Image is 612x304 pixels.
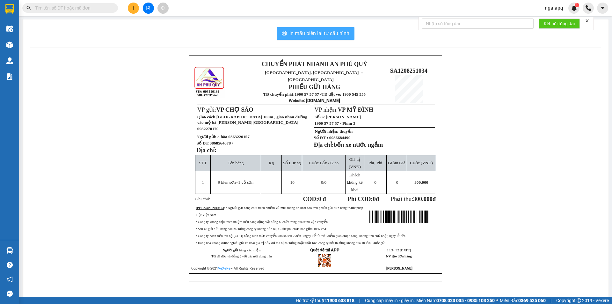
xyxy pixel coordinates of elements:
strong: Quét để tải APP [310,248,339,252]
span: • Hàng hóa không được người gửi kê khai giá trị đầy đủ mà bị hư hỏng hoặc thất lạc, công ty bồi t... [196,241,386,245]
strong: PHIẾU GỬI HÀNG [289,84,340,90]
span: a hòa 0363220157 [217,134,250,139]
span: [GEOGRAPHIC_DATA], [GEOGRAPHIC_DATA] ↔ [GEOGRAPHIC_DATA] [265,70,364,82]
span: Cước (VNĐ) [410,160,433,165]
span: 0 [374,180,376,185]
span: Khách không kê khai [347,173,362,192]
span: Cước Lấy / Giao [309,160,339,165]
span: 1 [576,3,578,7]
span: 9 kiên sơn+1 vỏ sơn [218,180,254,185]
span: Phải thu: [391,196,436,202]
span: Miền Nam [416,297,495,304]
span: Cung cấp máy in - giấy in: [365,297,415,304]
span: • Công ty hoàn tiền thu hộ (COD) bằng hình thức chuyển khoản sau 2 đến 3 ngày kể từ thời điểm gia... [196,234,405,238]
span: /0 [321,180,326,185]
span: VP gửi: [197,106,253,113]
span: ⚪️ [496,299,498,302]
span: Miền Bắc [500,297,546,304]
span: Hỗ trợ kỹ thuật: [296,297,354,304]
input: Nhập số tổng đài [422,19,534,29]
span: | [550,297,551,304]
strong: TĐ đặt vé: 1900 545 555 [322,92,366,97]
span: Giảm Giá [388,160,405,165]
span: SA1208251034 [390,67,427,74]
span: 0982270170 [197,126,219,131]
span: 0 đ [318,196,326,202]
img: warehouse-icon [6,26,13,32]
strong: Người gửi hàng xác nhận [223,248,261,252]
button: caret-down [597,3,608,14]
span: Website [289,98,304,103]
strong: CHUYỂN PHÁT NHANH AN PHÚ QUÝ [262,61,367,67]
a: VeXeRe [218,266,230,271]
sup: 1 [575,3,579,7]
span: 1900 57 57 57 - Phím 3 [315,121,355,126]
span: 13:34:32 [DATE] [387,248,411,252]
span: file-add [146,6,150,10]
span: bến xe nước ngầm [334,141,383,148]
strong: Số ĐT: [197,141,233,145]
button: printerIn mẫu biên lai tự cấu hình [277,27,354,40]
span: VP MỸ ĐÌNH [338,106,374,113]
span: printer [282,31,287,37]
button: Kết nối tổng đài [539,19,580,29]
span: Ql46 cách [GEOGRAPHIC_DATA] 100m , giao nhau đường vào mộ bà [PERSON_NAME][GEOGRAPHIC_DATA] [197,115,307,125]
span: VP nhận: [315,106,374,113]
strong: : [DOMAIN_NAME] [289,98,340,103]
span: 0 [321,180,323,185]
span: Ghi chú: [195,196,210,201]
img: warehouse-icon [6,41,13,48]
span: copyright [577,298,581,303]
strong: 1900 633 818 [327,298,354,303]
strong: Người gửi: [197,134,216,139]
strong: [PERSON_NAME] [386,266,412,271]
span: 0 [396,180,398,185]
span: : • Người gửi hàng chịu trách nhiệm về mọi thông tin khai báo trên phiếu gửi đơn hàng trước pháp ... [196,206,363,217]
span: Tên hàng [228,160,244,165]
span: search [26,6,31,10]
img: logo-vxr [5,4,14,14]
span: 300.000 [413,196,433,202]
span: 0986684490 [329,135,351,140]
img: phone-icon [586,5,591,11]
span: Giá trị (VNĐ) [349,157,361,169]
strong: Địa chỉ: [314,141,334,148]
button: file-add [143,3,154,14]
strong: [PERSON_NAME] [196,206,224,210]
span: Kết nối tổng đài [544,20,575,27]
span: Phụ Phí [368,160,382,165]
span: nga.apq [540,4,568,12]
button: aim [157,3,169,14]
span: Kg [269,160,274,165]
span: Số Lượng [283,160,301,165]
strong: COD: [303,196,326,202]
span: message [7,291,13,297]
strong: 0369 525 060 [518,298,546,303]
span: 10 [290,180,295,185]
span: | [359,297,360,304]
span: question-circle [7,262,13,268]
span: 300.000 [414,180,428,185]
img: solution-icon [6,73,13,80]
img: logo [194,66,225,98]
span: 0 [373,196,376,202]
span: In mẫu biên lai tự cấu hình [289,29,349,37]
img: warehouse-icon [6,57,13,64]
span: caret-down [600,5,606,11]
strong: Số ĐT : [314,135,328,140]
span: STT [199,160,207,165]
span: Số 87 [PERSON_NAME] [315,115,361,119]
input: Tìm tên, số ĐT hoặc mã đơn [35,4,110,11]
span: Tôi đã đọc và đồng ý với các nội dung trên [211,255,272,258]
strong: TĐ chuyển phát: [263,92,295,97]
span: • Sau 48 giờ nếu hàng hóa hư hỏng công ty không đền bù, Cước phí chưa bao gồm 10% VAT. [196,227,327,231]
span: Copyright © 2021 – All Rights Reserved [191,266,264,271]
span: 0868564678 / [209,141,233,145]
span: VP CHỢ SÁO [216,106,253,113]
strong: Người nhận: [315,129,339,134]
span: đ [433,196,436,202]
strong: Phí COD: đ [347,196,379,202]
strong: NV tạo đơn hàng [386,255,412,258]
span: plus [131,6,136,10]
button: plus [128,3,139,14]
